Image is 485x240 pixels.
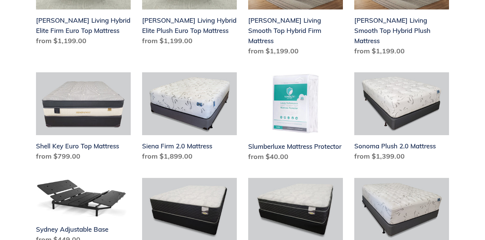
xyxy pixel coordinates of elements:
a: Slumberluxe Mattress Protector [248,72,343,165]
a: Shell Key Euro Top Mattress [36,72,131,165]
a: Sonoma Plush 2.0 Mattress [354,72,449,165]
a: Siena Firm 2.0 Mattress [142,72,237,165]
